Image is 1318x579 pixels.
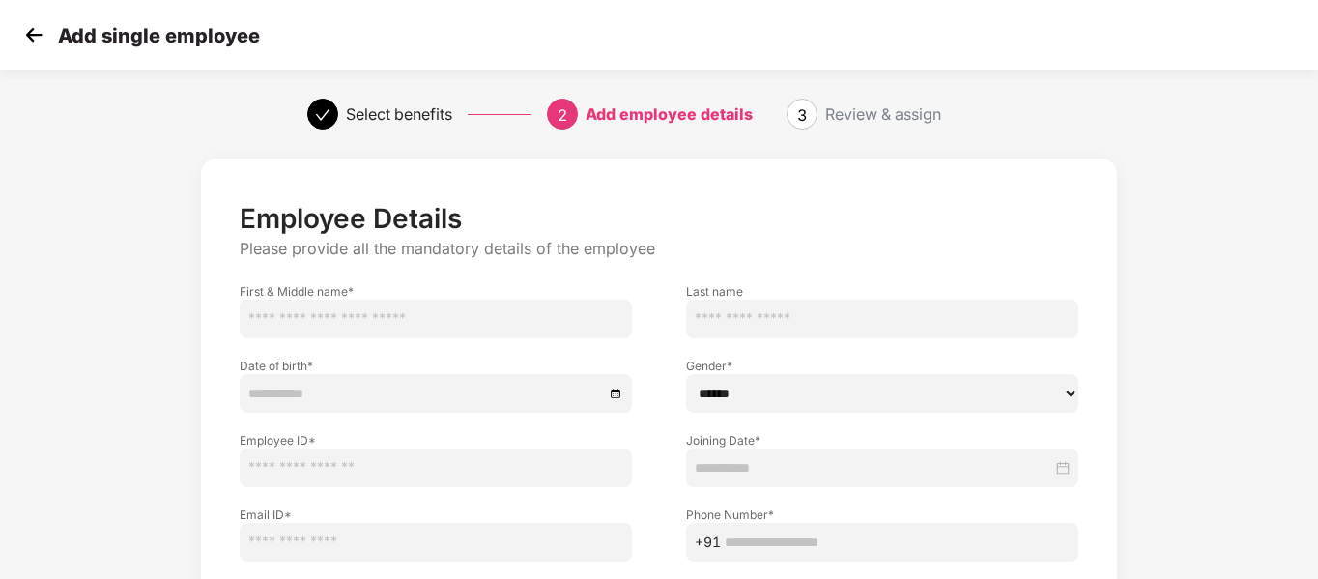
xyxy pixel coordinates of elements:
label: Email ID [240,507,632,523]
span: check [315,107,330,123]
span: 3 [797,105,807,125]
p: Add single employee [58,24,260,47]
p: Employee Details [240,202,1077,235]
label: Employee ID [240,432,632,449]
label: First & Middle name [240,283,632,300]
label: Joining Date [686,432,1078,449]
div: Review & assign [825,99,941,130]
span: +91 [695,532,721,553]
label: Last name [686,283,1078,300]
img: svg+xml;base64,PHN2ZyB4bWxucz0iaHR0cDovL3d3dy53My5vcmcvMjAwMC9zdmciIHdpZHRoPSIzMCIgaGVpZ2h0PSIzMC... [19,20,48,49]
label: Date of birth [240,358,632,374]
label: Phone Number [686,507,1078,523]
label: Gender [686,358,1078,374]
div: Select benefits [346,99,452,130]
span: 2 [558,105,567,125]
div: Add employee details [586,99,753,130]
p: Please provide all the mandatory details of the employee [240,239,1077,259]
